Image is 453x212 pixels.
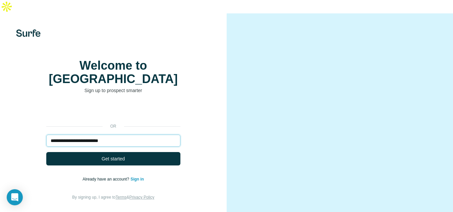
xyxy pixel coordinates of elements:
button: Get started [46,152,180,165]
p: Sign up to prospect smarter [46,87,180,94]
span: Already have an account? [82,177,130,182]
span: Get started [102,155,125,162]
iframe: Botão "Fazer login com o Google" [43,104,184,119]
a: Privacy Policy [129,195,154,200]
div: Open Intercom Messenger [7,189,23,205]
a: Sign in [130,177,144,182]
h1: Welcome to [GEOGRAPHIC_DATA] [46,59,180,86]
span: By signing up, I agree to & [72,195,154,200]
p: or [103,123,124,129]
img: Surfe's logo [16,29,41,37]
a: Terms [116,195,127,200]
